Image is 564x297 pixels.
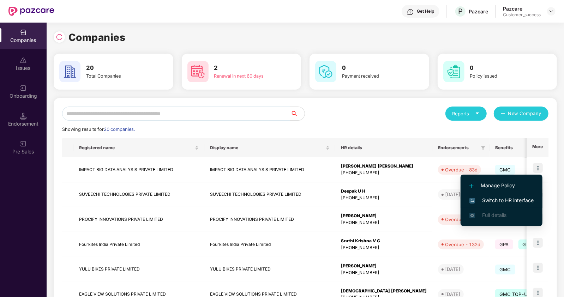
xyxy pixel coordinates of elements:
img: svg+xml;base64,PHN2ZyB4bWxucz0iaHR0cDovL3d3dy53My5vcmcvMjAwMC9zdmciIHdpZHRoPSIxNi4zNjMiIGhlaWdodD... [469,213,475,218]
div: Renewal in next 60 days [214,73,275,80]
h3: 2 [214,63,275,73]
div: [PERSON_NAME] [PERSON_NAME] [341,163,427,170]
div: [PHONE_NUMBER] [341,219,427,226]
th: HR details [335,138,432,157]
div: [PHONE_NUMBER] [341,269,427,276]
div: Pazcare [503,5,541,12]
img: icon [533,163,543,173]
td: YULU BIKES PRIVATE LIMITED [73,257,204,282]
img: svg+xml;base64,PHN2ZyB3aWR0aD0iMjAiIGhlaWdodD0iMjAiIHZpZXdCb3g9IjAgMCAyMCAyMCIgZmlsbD0ibm9uZSIgeG... [20,140,27,147]
div: Overdue - 132d [445,241,480,248]
img: svg+xml;base64,PHN2ZyB4bWxucz0iaHR0cDovL3d3dy53My5vcmcvMjAwMC9zdmciIHdpZHRoPSI2MCIgaGVpZ2h0PSI2MC... [443,61,464,82]
h3: 0 [342,63,403,73]
td: SUVEECHI TECHNOLOGIES PRIVATE LIMITED [204,182,335,207]
span: GMC [495,265,515,274]
img: svg+xml;base64,PHN2ZyB3aWR0aD0iMTQuNSIgaGVpZ2h0PSIxNC41IiB2aWV3Qm94PSIwIDAgMTYgMTYiIGZpbGw9Im5vbm... [20,113,27,120]
img: svg+xml;base64,PHN2ZyB4bWxucz0iaHR0cDovL3d3dy53My5vcmcvMjAwMC9zdmciIHdpZHRoPSI2MCIgaGVpZ2h0PSI2MC... [187,61,209,82]
td: Fourkites India Private Limited [204,232,335,257]
div: Overdue - 47d [445,216,478,223]
img: New Pazcare Logo [8,7,54,16]
img: svg+xml;base64,PHN2ZyB4bWxucz0iaHR0cDovL3d3dy53My5vcmcvMjAwMC9zdmciIHdpZHRoPSI2MCIgaGVpZ2h0PSI2MC... [59,61,80,82]
div: Deepak U H [341,188,427,195]
span: plus [501,111,505,117]
div: Payment received [342,73,403,80]
img: svg+xml;base64,PHN2ZyB4bWxucz0iaHR0cDovL3d3dy53My5vcmcvMjAwMC9zdmciIHdpZHRoPSIxMi4yMDEiIGhlaWdodD... [469,184,474,188]
td: SUVEECHI TECHNOLOGIES PRIVATE LIMITED [73,182,204,207]
span: Switch to HR interface [469,196,534,204]
img: svg+xml;base64,PHN2ZyBpZD0iSXNzdWVzX2Rpc2FibGVkIiB4bWxucz0iaHR0cDovL3d3dy53My5vcmcvMjAwMC9zdmciIH... [20,57,27,64]
td: YULU BIKES PRIVATE LIMITED [204,257,335,282]
span: caret-down [475,111,480,116]
img: svg+xml;base64,PHN2ZyBpZD0iSGVscC0zMngzMiIgeG1sbnM9Imh0dHA6Ly93d3cudzMub3JnLzIwMDAvc3ZnIiB3aWR0aD... [407,8,414,16]
h1: Companies [68,30,126,45]
span: GMC [495,165,515,175]
img: svg+xml;base64,PHN2ZyB4bWxucz0iaHR0cDovL3d3dy53My5vcmcvMjAwMC9zdmciIHdpZHRoPSIxNiIgaGVpZ2h0PSIxNi... [469,198,475,204]
img: svg+xml;base64,PHN2ZyBpZD0iRHJvcGRvd24tMzJ4MzIiIHhtbG5zPSJodHRwOi8vd3d3LnczLm9yZy8yMDAwL3N2ZyIgd2... [548,8,554,14]
h3: 20 [86,63,147,73]
div: [DATE] [445,191,460,198]
td: IMPACT BIG DATA ANALYSIS PRIVATE LIMITED [204,157,335,182]
span: GMC TOP-UP [518,240,558,249]
div: [PHONE_NUMBER] [341,244,427,251]
img: icon [533,263,543,273]
div: [PERSON_NAME] [341,263,427,269]
div: [PERSON_NAME] [341,213,427,219]
span: 20 companies. [104,127,135,132]
div: Customer_success [503,12,541,18]
img: svg+xml;base64,PHN2ZyB4bWxucz0iaHR0cDovL3d3dy53My5vcmcvMjAwMC9zdmciIHdpZHRoPSI2MCIgaGVpZ2h0PSI2MC... [315,61,336,82]
span: Manage Policy [469,182,534,189]
img: svg+xml;base64,PHN2ZyBpZD0iUmVsb2FkLTMyeDMyIiB4bWxucz0iaHR0cDovL3d3dy53My5vcmcvMjAwMC9zdmciIHdpZH... [56,34,63,41]
span: Full details [482,212,506,218]
div: Sruthi Krishna V G [341,238,427,244]
td: IMPACT BIG DATA ANALYSIS PRIVATE LIMITED [73,157,204,182]
div: [DATE] [445,266,460,273]
div: Overdue - 83d [445,166,478,173]
div: [DEMOGRAPHIC_DATA] [PERSON_NAME] [341,288,427,295]
span: Display name [210,145,324,151]
span: Endorsements [438,145,478,151]
td: Fourkites India Private Limited [73,232,204,257]
div: Policy issued [470,73,531,80]
div: Reports [452,110,480,117]
span: P [458,7,463,16]
div: Pazcare [469,8,488,15]
span: filter [480,144,487,152]
span: Registered name [79,145,193,151]
img: icon [533,238,543,248]
th: More [527,138,548,157]
div: Get Help [417,8,434,14]
span: search [290,111,305,116]
span: Showing results for [62,127,135,132]
div: Total Companies [86,73,147,80]
button: plusNew Company [494,107,548,121]
span: filter [481,146,485,150]
th: Display name [204,138,335,157]
button: search [290,107,305,121]
span: GPA [495,240,513,249]
th: Registered name [73,138,204,157]
span: New Company [508,110,542,117]
div: [PHONE_NUMBER] [341,195,427,201]
img: svg+xml;base64,PHN2ZyB3aWR0aD0iMjAiIGhlaWdodD0iMjAiIHZpZXdCb3g9IjAgMCAyMCAyMCIgZmlsbD0ibm9uZSIgeG... [20,85,27,92]
div: [PHONE_NUMBER] [341,170,427,176]
td: PROCIFY INNOVATIONS PRIVATE LIMITED [204,207,335,232]
td: PROCIFY INNOVATIONS PRIVATE LIMITED [73,207,204,232]
img: svg+xml;base64,PHN2ZyBpZD0iQ29tcGFuaWVzIiB4bWxucz0iaHR0cDovL3d3dy53My5vcmcvMjAwMC9zdmciIHdpZHRoPS... [20,29,27,36]
h3: 0 [470,63,531,73]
